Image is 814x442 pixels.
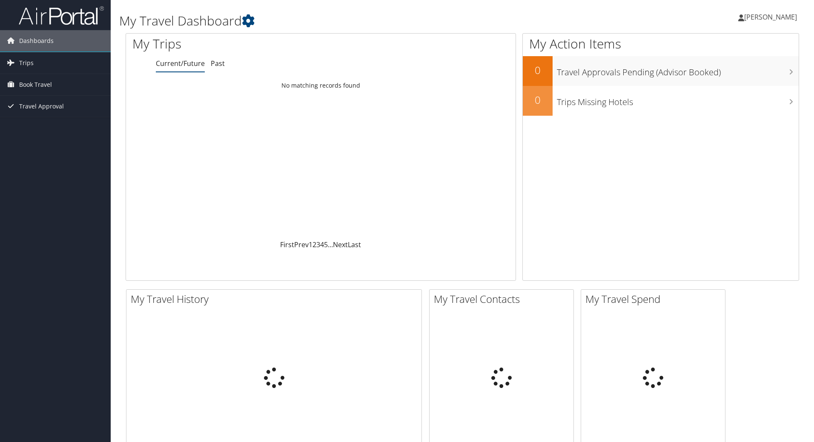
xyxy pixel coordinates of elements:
[309,240,312,249] a: 1
[434,292,573,306] h2: My Travel Contacts
[211,59,225,68] a: Past
[131,292,421,306] h2: My Travel History
[119,12,577,30] h1: My Travel Dashboard
[19,52,34,74] span: Trips
[320,240,324,249] a: 4
[523,86,799,116] a: 0Trips Missing Hotels
[348,240,361,249] a: Last
[19,6,104,26] img: airportal-logo.png
[280,240,294,249] a: First
[523,56,799,86] a: 0Travel Approvals Pending (Advisor Booked)
[19,74,52,95] span: Book Travel
[585,292,725,306] h2: My Travel Spend
[328,240,333,249] span: …
[294,240,309,249] a: Prev
[19,30,54,51] span: Dashboards
[557,92,799,108] h3: Trips Missing Hotels
[316,240,320,249] a: 3
[333,240,348,249] a: Next
[523,35,799,53] h1: My Action Items
[557,62,799,78] h3: Travel Approvals Pending (Advisor Booked)
[744,12,797,22] span: [PERSON_NAME]
[738,4,805,30] a: [PERSON_NAME]
[523,93,553,107] h2: 0
[523,63,553,77] h2: 0
[156,59,205,68] a: Current/Future
[312,240,316,249] a: 2
[324,240,328,249] a: 5
[126,78,516,93] td: No matching records found
[19,96,64,117] span: Travel Approval
[132,35,347,53] h1: My Trips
